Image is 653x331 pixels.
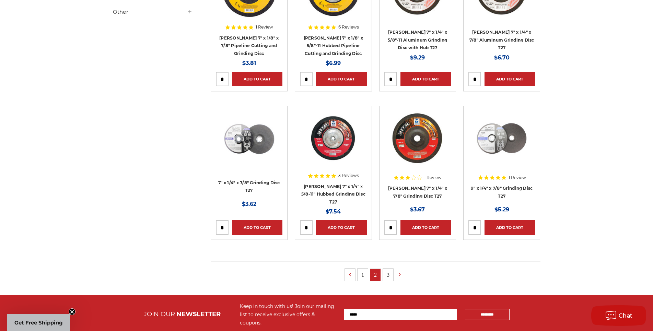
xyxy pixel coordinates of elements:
[301,184,365,205] a: [PERSON_NAME] 7" x 1/4" x 5/8-11" Hubbed Grinding Disc T27
[358,269,368,281] a: 1
[388,30,447,50] a: [PERSON_NAME] 7" x 1/4" x 5/8"-11 Aluminum Grinding Disc with Hub T27
[218,180,280,193] a: 7" x 1/4" x 7/8" Grinding Disc T27
[468,111,535,178] a: High-performance Black Hawk T27 9" grinding wheel designed for metal and stainless steel surfaces.
[389,111,446,166] img: 7" x 1/4" x 7/8" Mercer Grinding Wheel
[219,35,279,56] a: [PERSON_NAME] 7" x 1/8" x 7/8" Pipeline Cutting and Grinding Disc
[306,111,361,166] img: 7" x 1/4" x 5/8"-11 Grinding Disc with Hub
[400,72,451,86] a: Add to Cart
[388,186,447,199] a: [PERSON_NAME] 7" x 1/4" x 7/8" Grinding Disc T27
[326,208,341,215] span: $7.54
[591,305,646,326] button: Chat
[69,308,75,315] button: Close teaser
[242,201,256,207] span: $3.62
[144,310,175,318] span: JOIN OUR
[471,186,533,199] a: 9" x 1/4" x 7/8" Grinding Disc T27
[619,312,633,319] span: Chat
[316,72,366,86] a: Add to Cart
[474,111,529,166] img: High-performance Black Hawk T27 9" grinding wheel designed for metal and stainless steel surfaces.
[509,176,526,180] span: 1 Review
[232,220,282,235] a: Add to Cart
[240,302,337,327] div: Keep in touch with us! Join our mailing list to receive exclusive offers & coupons.
[469,30,534,50] a: [PERSON_NAME] 7" x 1/4" x 7/8" Aluminum Grinding Disc T27
[410,54,425,61] span: $9.29
[494,54,510,61] span: $6.70
[176,310,221,318] span: NEWSLETTER
[384,111,451,178] a: 7" x 1/4" x 7/8" Mercer Grinding Wheel
[370,269,381,281] a: 2
[300,111,366,178] a: 7" x 1/4" x 5/8"-11 Grinding Disc with Hub
[326,60,341,66] span: $6.99
[316,220,366,235] a: Add to Cart
[424,176,442,180] span: 1 Review
[222,111,277,166] img: BHA 7 in grinding disc
[400,220,451,235] a: Add to Cart
[14,319,63,326] span: Get Free Shipping
[216,111,282,178] a: BHA 7 in grinding disc
[7,314,70,331] div: Get Free ShippingClose teaser
[113,8,193,16] h5: Other
[494,206,509,213] span: $5.29
[242,60,256,66] span: $3.81
[304,35,363,56] a: [PERSON_NAME] 7" x 1/8" x 5/8"-11 Hubbed Pipeline Cutting and Grinding Disc
[485,220,535,235] a: Add to Cart
[383,269,393,281] a: 3
[232,72,282,86] a: Add to Cart
[410,206,425,213] span: $3.67
[485,72,535,86] a: Add to Cart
